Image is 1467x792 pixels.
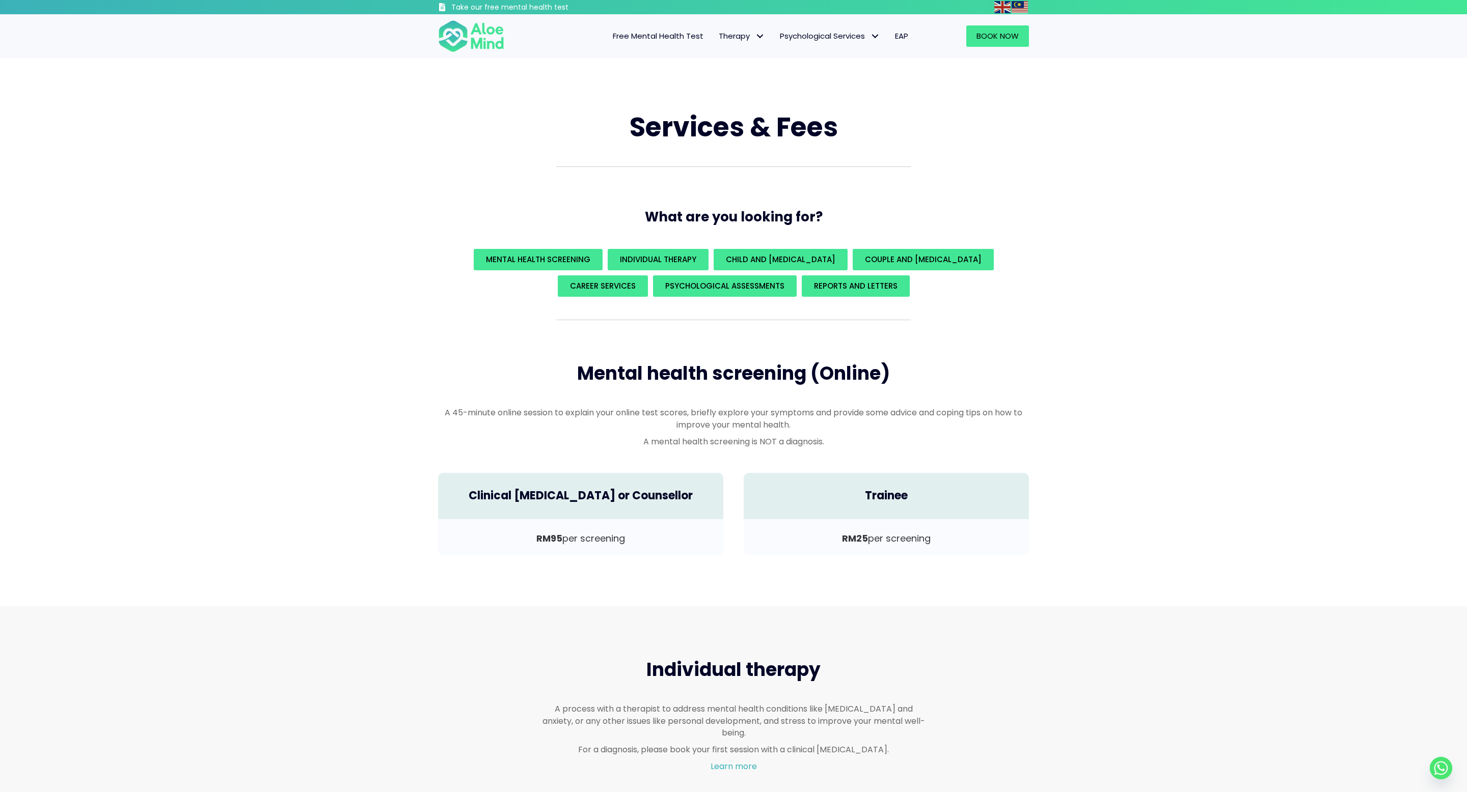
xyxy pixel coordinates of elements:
div: What are you looking for? [438,246,1029,299]
span: Mental Health Screening [486,254,590,265]
span: Individual therapy [646,657,821,683]
img: Aloe mind Logo [438,19,504,53]
nav: Menu [518,25,916,47]
a: Child and [MEDICAL_DATA] [714,249,848,270]
img: en [994,1,1011,13]
b: RM95 [536,532,562,545]
a: TherapyTherapy: submenu [711,25,772,47]
a: Learn more [711,760,757,772]
span: Psychological Services: submenu [867,29,882,44]
p: A process with a therapist to address mental health conditions like [MEDICAL_DATA] and anxiety, o... [542,703,925,739]
a: English [994,1,1012,13]
a: Individual Therapy [608,249,709,270]
span: What are you looking for? [645,208,823,226]
a: Couple and [MEDICAL_DATA] [853,249,994,270]
a: Book Now [966,25,1029,47]
span: Therapy [719,31,765,41]
span: Career Services [570,280,636,291]
span: Psychological assessments [665,280,784,291]
p: For a diagnosis, please book your first session with a clinical [MEDICAL_DATA]. [542,744,925,755]
span: Book Now [976,31,1019,41]
a: Free Mental Health Test [605,25,711,47]
h3: Take our free mental health test [451,3,623,13]
a: Mental Health Screening [474,249,603,270]
p: A mental health screening is NOT a diagnosis. [438,436,1029,447]
a: Psychological ServicesPsychological Services: submenu [772,25,887,47]
a: Take our free mental health test [438,3,623,14]
span: Mental health screening (Online) [577,360,890,386]
span: Therapy: submenu [752,29,767,44]
a: Psychological assessments [653,275,797,297]
a: EAP [887,25,916,47]
span: EAP [895,31,908,41]
span: REPORTS AND LETTERS [814,280,898,291]
p: per screening [448,532,713,545]
a: Malay [1012,1,1029,13]
img: ms [1012,1,1028,13]
span: Child and [MEDICAL_DATA] [726,254,835,265]
a: Whatsapp [1430,757,1452,779]
span: Psychological Services [780,31,880,41]
a: Career Services [558,275,648,297]
span: Couple and [MEDICAL_DATA] [865,254,982,265]
a: REPORTS AND LETTERS [802,275,910,297]
span: Individual Therapy [620,254,696,265]
span: Services & Fees [630,108,838,146]
span: Free Mental Health Test [613,31,703,41]
p: per screening [754,532,1019,545]
h4: Clinical [MEDICAL_DATA] or Counsellor [448,488,713,504]
h4: Trainee [754,488,1019,504]
p: A 45-minute online session to explain your online test scores, briefly explore your symptoms and ... [438,407,1029,430]
b: RM25 [842,532,868,545]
